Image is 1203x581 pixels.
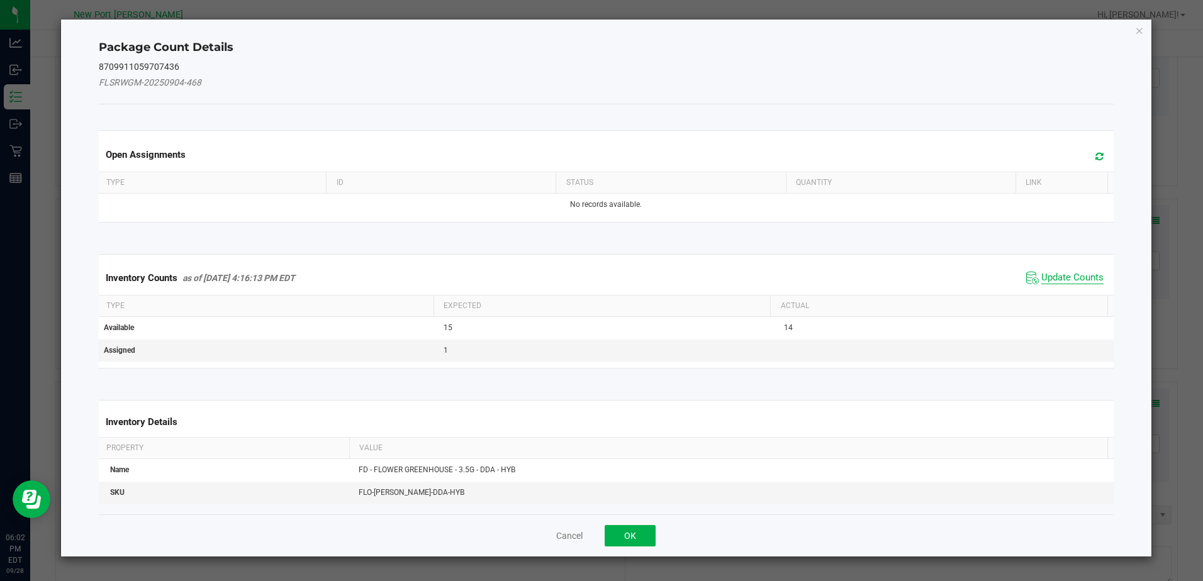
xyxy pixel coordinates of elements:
span: Assigned [104,346,135,355]
button: Cancel [556,529,583,542]
span: Type [106,178,125,187]
span: Available [104,323,134,332]
h5: FLSRWGM-20250904-468 [99,78,1113,87]
span: 1 [444,346,448,355]
span: Status [566,178,593,187]
span: Actual [781,301,809,310]
td: No records available. [96,194,1116,216]
span: ID [337,178,344,187]
span: Expected [444,301,481,310]
button: OK [605,525,656,546]
span: 14 [784,323,793,332]
span: Value [359,443,383,452]
span: FLO-[PERSON_NAME]-DDA-HYB [359,488,464,497]
span: Update Counts [1041,272,1104,284]
span: 15 [444,323,452,332]
span: Name [110,465,129,474]
span: FD - FLOWER GREENHOUSE - 3.5G - DDA - HYB [359,465,515,474]
span: as of [DATE] 4:16:13 PM EDT [182,273,295,283]
span: Inventory Counts [106,272,177,284]
span: Inventory Details [106,416,177,428]
span: Open Assignments [106,149,186,160]
button: Close [1135,23,1144,38]
span: Property [106,443,143,452]
span: Link [1026,178,1042,187]
span: Type [106,301,125,310]
iframe: Resource center [13,480,50,518]
span: SKU [110,488,125,497]
h4: Package Count Details [99,40,1113,56]
span: Quantity [796,178,832,187]
h5: 8709911059707436 [99,62,1113,72]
